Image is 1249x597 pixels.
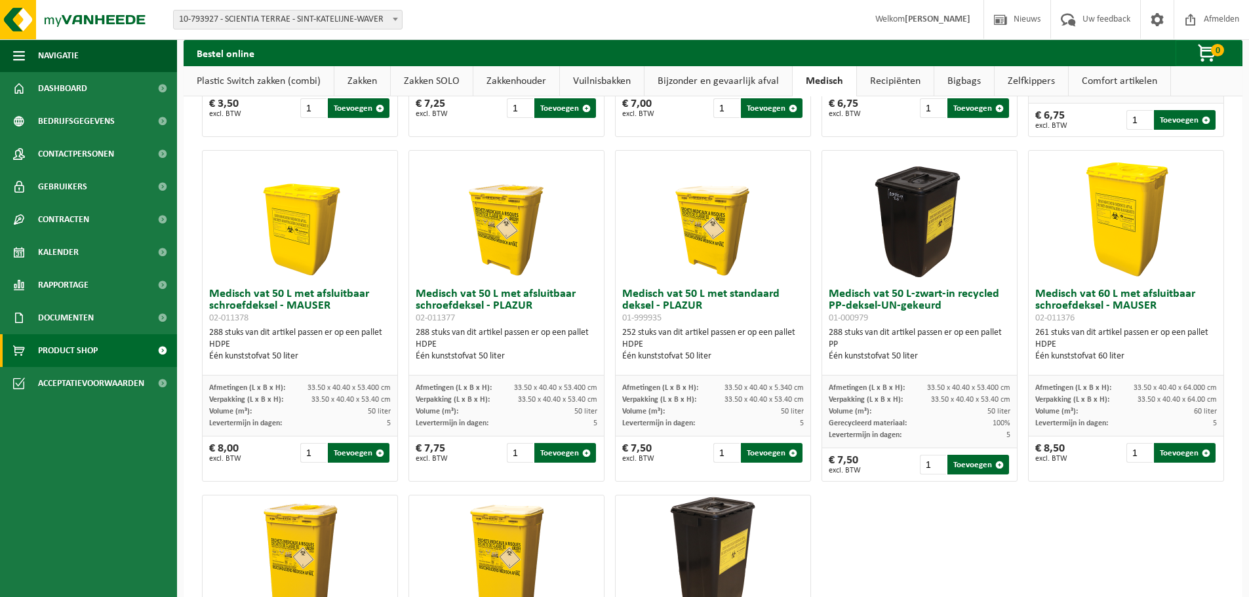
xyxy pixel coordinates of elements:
[416,455,448,463] span: excl. BTW
[622,455,654,463] span: excl. BTW
[209,288,391,324] h3: Medisch vat 50 L met afsluitbaar schroefdeksel - MAUSER
[622,419,695,427] span: Levertermijn in dagen:
[724,384,804,392] span: 33.50 x 40.40 x 5.340 cm
[1035,443,1067,463] div: € 8,50
[311,396,391,404] span: 33.50 x 40.40 x 53.40 cm
[416,339,597,351] div: HDPE
[724,396,804,404] span: 33.50 x 40.40 x 53.40 cm
[648,151,779,282] img: 01-999935
[38,269,89,301] span: Rapportage
[1035,313,1075,323] span: 02-011376
[38,367,144,400] span: Acceptatievoorwaarden
[518,396,597,404] span: 33.50 x 40.40 x 53.40 cm
[1126,110,1153,130] input: 1
[1194,408,1217,415] span: 60 liter
[38,72,87,105] span: Dashboard
[829,396,903,404] span: Verpakking (L x B x H):
[927,384,1010,392] span: 33.50 x 40.40 x 53.400 cm
[947,98,1009,118] button: Toevoegen
[829,467,861,474] span: excl. BTW
[1134,384,1217,392] span: 33.50 x 40.40 x 64.000 cm
[38,334,98,367] span: Product Shop
[1035,419,1108,427] span: Levertermijn in dagen:
[987,408,1010,415] span: 50 liter
[1035,396,1109,404] span: Verpakking (L x B x H):
[934,66,994,96] a: Bigbags
[1035,339,1217,351] div: HDPE
[829,419,907,427] span: Gerecycleerd materiaal:
[644,66,792,96] a: Bijzonder en gevaarlijk afval
[514,384,597,392] span: 33.50 x 40.40 x 53.400 cm
[993,419,1010,427] span: 100%
[920,98,947,118] input: 1
[1035,351,1217,362] div: Één kunststofvat 60 liter
[829,408,871,415] span: Volume (m³):
[416,288,597,324] h3: Medisch vat 50 L met afsluitbaar schroefdeksel - PLAZUR
[328,98,389,118] button: Toevoegen
[209,327,391,362] div: 288 stuks van dit artikel passen er op een pallet
[416,98,448,118] div: € 7,25
[507,98,534,118] input: 1
[829,98,861,118] div: € 6,75
[416,396,490,404] span: Verpakking (L x B x H):
[300,443,327,463] input: 1
[741,98,803,118] button: Toevoegen
[38,170,87,203] span: Gebruikers
[622,110,654,118] span: excl. BTW
[829,431,902,439] span: Levertermijn in dagen:
[622,408,665,415] span: Volume (m³):
[829,110,861,118] span: excl. BTW
[416,110,448,118] span: excl. BTW
[1035,384,1111,392] span: Afmetingen (L x B x H):
[1035,455,1067,463] span: excl. BTW
[209,110,241,118] span: excl. BTW
[38,138,114,170] span: Contactpersonen
[416,408,458,415] span: Volume (m³):
[622,443,654,463] div: € 7,50
[1006,431,1010,439] span: 5
[1154,110,1216,130] button: Toevoegen
[38,203,89,236] span: Contracten
[1061,151,1192,282] img: 02-011376
[209,384,285,392] span: Afmetingen (L x B x H):
[38,39,79,72] span: Navigatie
[829,351,1010,362] div: Één kunststofvat 50 liter
[173,10,403,29] span: 10-793927 - SCIENTIA TERRAE - SINT-KATELIJNE-WAVER
[829,455,861,474] div: € 7,50
[622,313,662,323] span: 01-999935
[1069,66,1170,96] a: Comfort artikelen
[534,98,596,118] button: Toevoegen
[622,327,804,362] div: 252 stuks van dit artikel passen er op een pallet
[507,443,534,463] input: 1
[829,339,1010,351] div: PP
[1035,110,1067,130] div: € 6,75
[829,327,1010,362] div: 288 stuks van dit artikel passen er op een pallet
[184,66,334,96] a: Plastic Switch zakken (combi)
[209,98,241,118] div: € 3,50
[416,327,597,362] div: 288 stuks van dit artikel passen er op een pallet
[473,66,559,96] a: Zakkenhouder
[184,40,268,66] h2: Bestel online
[38,105,115,138] span: Bedrijfsgegevens
[622,351,804,362] div: Één kunststofvat 50 liter
[1035,122,1067,130] span: excl. BTW
[1035,327,1217,362] div: 261 stuks van dit artikel passen er op een pallet
[947,455,1009,474] button: Toevoegen
[741,443,803,463] button: Toevoegen
[416,313,455,323] span: 02-011377
[1035,288,1217,324] h3: Medisch vat 60 L met afsluitbaar schroefdeksel - MAUSER
[931,396,1010,404] span: 33.50 x 40.40 x 53.40 cm
[209,313,248,323] span: 02-011378
[307,384,391,392] span: 33.50 x 40.40 x 53.400 cm
[622,384,698,392] span: Afmetingen (L x B x H):
[416,384,492,392] span: Afmetingen (L x B x H):
[1035,408,1078,415] span: Volume (m³):
[829,384,905,392] span: Afmetingen (L x B x H):
[534,443,596,463] button: Toevoegen
[209,408,252,415] span: Volume (m³):
[622,288,804,324] h3: Medisch vat 50 L met standaard deksel - PLAZUR
[328,443,389,463] button: Toevoegen
[368,408,391,415] span: 50 liter
[209,419,282,427] span: Levertermijn in dagen:
[713,443,740,463] input: 1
